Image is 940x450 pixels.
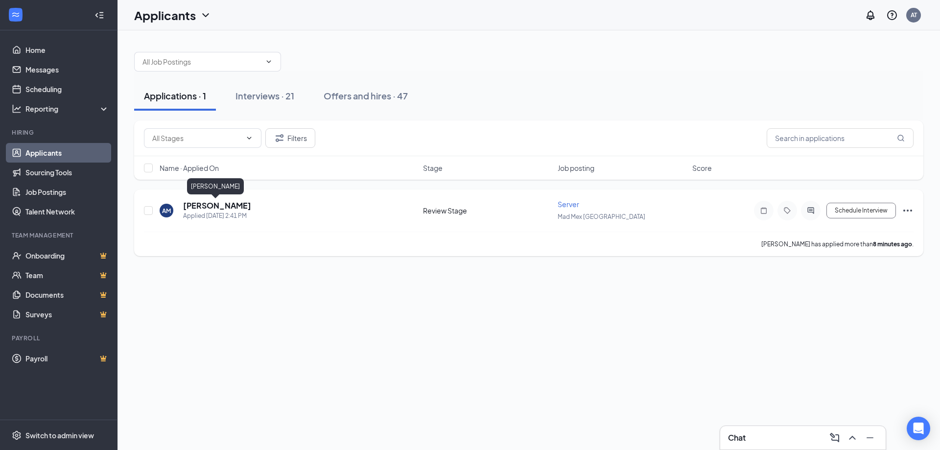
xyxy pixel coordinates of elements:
[864,432,876,444] svg: Minimize
[25,202,109,221] a: Talent Network
[235,90,294,102] div: Interviews · 21
[767,128,914,148] input: Search in applications
[25,143,109,163] a: Applicants
[183,200,251,211] h5: [PERSON_NAME]
[692,163,712,173] span: Score
[245,134,253,142] svg: ChevronDown
[25,285,109,305] a: DocumentsCrown
[558,163,594,173] span: Job posting
[12,430,22,440] svg: Settings
[829,432,841,444] svg: ComposeMessage
[25,60,109,79] a: Messages
[846,432,858,444] svg: ChevronUp
[25,104,110,114] div: Reporting
[265,128,315,148] button: Filter Filters
[12,231,107,239] div: Team Management
[12,104,22,114] svg: Analysis
[826,203,896,218] button: Schedule Interview
[12,128,107,137] div: Hiring
[200,9,211,21] svg: ChevronDown
[134,7,196,24] h1: Applicants
[25,182,109,202] a: Job Postings
[12,334,107,342] div: Payroll
[183,211,251,221] div: Applied [DATE] 2:41 PM
[423,163,443,173] span: Stage
[728,432,746,443] h3: Chat
[25,349,109,368] a: PayrollCrown
[873,240,912,248] b: 8 minutes ago
[862,430,878,446] button: Minimize
[805,207,817,214] svg: ActiveChat
[558,200,579,209] span: Server
[902,205,914,216] svg: Ellipses
[11,10,21,20] svg: WorkstreamLogo
[865,9,876,21] svg: Notifications
[160,163,219,173] span: Name · Applied On
[25,79,109,99] a: Scheduling
[907,417,930,440] div: Open Intercom Messenger
[187,178,244,194] div: [PERSON_NAME]
[25,265,109,285] a: TeamCrown
[558,213,645,220] span: Mad Mex [GEOGRAPHIC_DATA]
[265,58,273,66] svg: ChevronDown
[324,90,408,102] div: Offers and hires · 47
[144,90,206,102] div: Applications · 1
[827,430,843,446] button: ComposeMessage
[152,133,241,143] input: All Stages
[25,430,94,440] div: Switch to admin view
[845,430,860,446] button: ChevronUp
[25,163,109,182] a: Sourcing Tools
[162,207,171,215] div: AM
[94,10,104,20] svg: Collapse
[25,305,109,324] a: SurveysCrown
[911,11,917,19] div: AT
[897,134,905,142] svg: MagnifyingGlass
[25,40,109,60] a: Home
[274,132,285,144] svg: Filter
[142,56,261,67] input: All Job Postings
[781,207,793,214] svg: Tag
[758,207,770,214] svg: Note
[25,246,109,265] a: OnboardingCrown
[761,240,914,248] p: [PERSON_NAME] has applied more than .
[886,9,898,21] svg: QuestionInfo
[423,206,552,215] div: Review Stage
